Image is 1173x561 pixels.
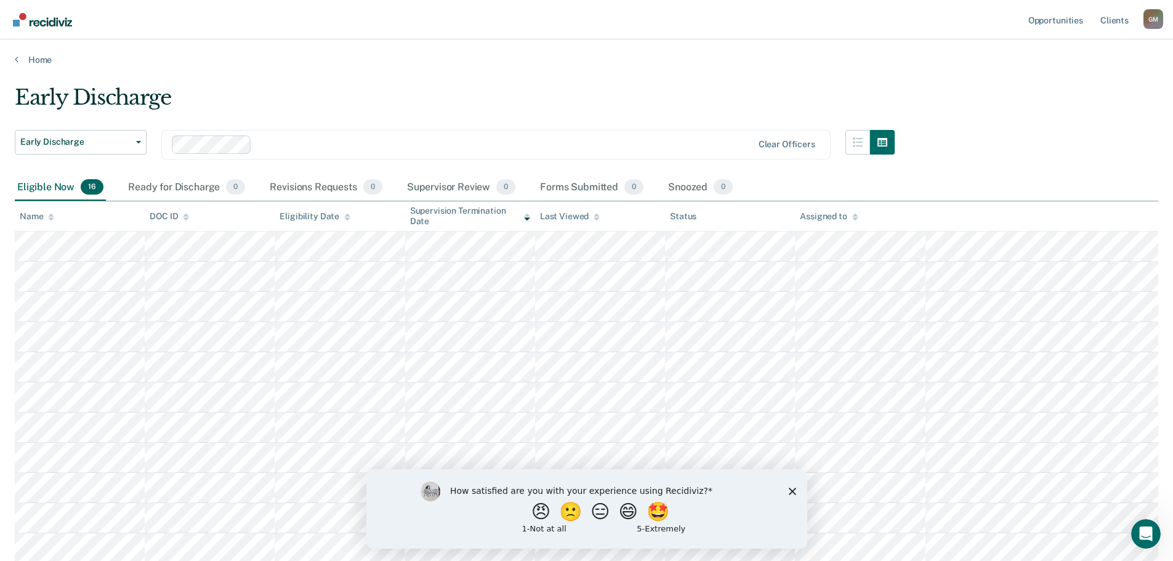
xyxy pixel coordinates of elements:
div: Forms Submitted0 [538,174,646,201]
div: Last Viewed [540,211,600,222]
div: Assigned to [800,211,858,222]
iframe: Intercom live chat [1131,519,1161,549]
span: 0 [363,179,382,195]
div: Ready for Discharge0 [126,174,248,201]
div: Supervisor Review0 [405,174,518,201]
div: DOC ID [150,211,189,222]
div: Status [670,211,696,222]
iframe: Survey by Kim from Recidiviz [366,469,807,549]
span: 16 [81,179,103,195]
div: Eligibility Date [280,211,350,222]
div: Name [20,211,54,222]
span: Early Discharge [20,137,131,147]
span: 0 [714,179,733,195]
div: Clear officers [759,139,815,150]
span: 0 [226,179,245,195]
div: Eligible Now16 [15,174,106,201]
button: Profile dropdown button [1143,9,1163,29]
span: 0 [624,179,643,195]
div: Revisions Requests0 [267,174,384,201]
span: 0 [496,179,515,195]
button: Early Discharge [15,130,147,155]
a: Home [15,54,1158,65]
div: G M [1143,9,1163,29]
div: Supervision Termination Date [410,206,530,227]
img: Recidiviz [13,13,72,26]
div: Snoozed0 [666,174,735,201]
div: Early Discharge [15,85,895,120]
